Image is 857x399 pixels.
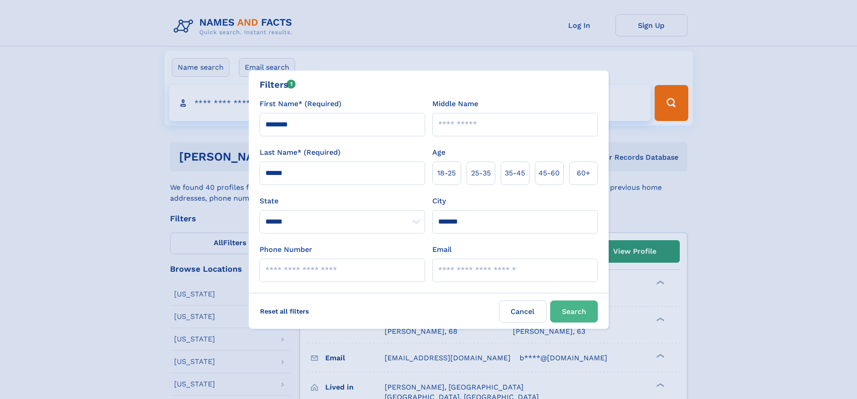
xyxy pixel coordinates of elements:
span: 35‑45 [505,168,525,179]
label: Age [432,147,445,158]
div: Filters [260,78,296,91]
label: Last Name* (Required) [260,147,341,158]
button: Search [550,300,598,323]
label: State [260,196,425,206]
span: 60+ [577,168,590,179]
label: Reset all filters [254,300,315,322]
span: 18‑25 [437,168,456,179]
span: 45‑60 [538,168,560,179]
label: Middle Name [432,99,478,109]
label: Phone Number [260,244,312,255]
label: Email [432,244,452,255]
label: Cancel [499,300,547,323]
span: 25‑35 [471,168,491,179]
label: First Name* (Required) [260,99,341,109]
label: City [432,196,446,206]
